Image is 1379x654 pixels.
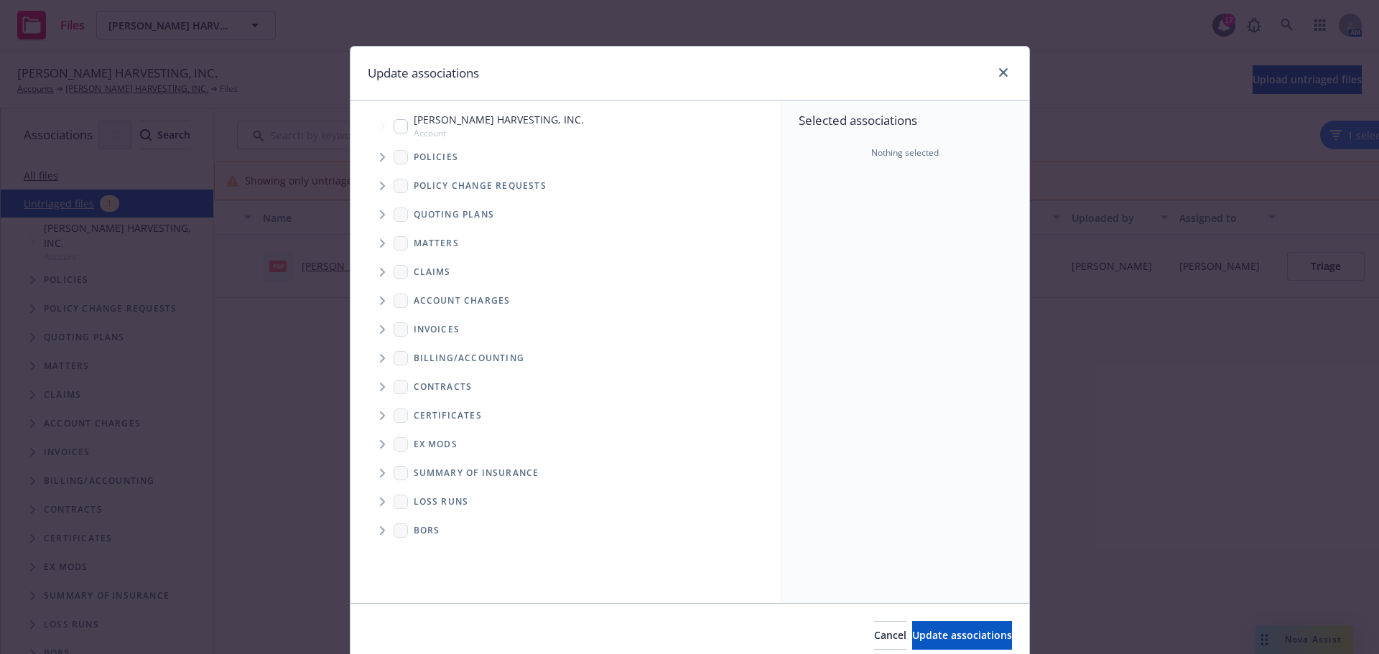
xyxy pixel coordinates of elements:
[799,112,1012,129] span: Selected associations
[912,621,1012,650] button: Update associations
[414,182,547,190] span: Policy change requests
[414,268,451,276] span: Claims
[414,354,525,363] span: Billing/Accounting
[368,64,479,83] h1: Update associations
[414,526,440,535] span: BORs
[414,497,469,506] span: Loss Runs
[414,239,459,248] span: Matters
[414,440,458,449] span: Ex Mods
[414,411,482,420] span: Certificates
[414,383,473,391] span: Contracts
[350,344,781,545] div: Folder Tree Example
[414,112,584,127] span: [PERSON_NAME] HARVESTING, INC.
[414,469,539,477] span: Summary of insurance
[995,64,1012,81] a: close
[414,153,459,162] span: Policies
[871,146,939,159] span: Nothing selected
[874,628,906,642] span: Cancel
[414,210,495,219] span: Quoting plans
[912,628,1012,642] span: Update associations
[414,296,511,305] span: Account charges
[350,109,781,343] div: Tree Example
[414,325,460,334] span: Invoices
[414,127,584,139] span: Account
[874,621,906,650] button: Cancel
